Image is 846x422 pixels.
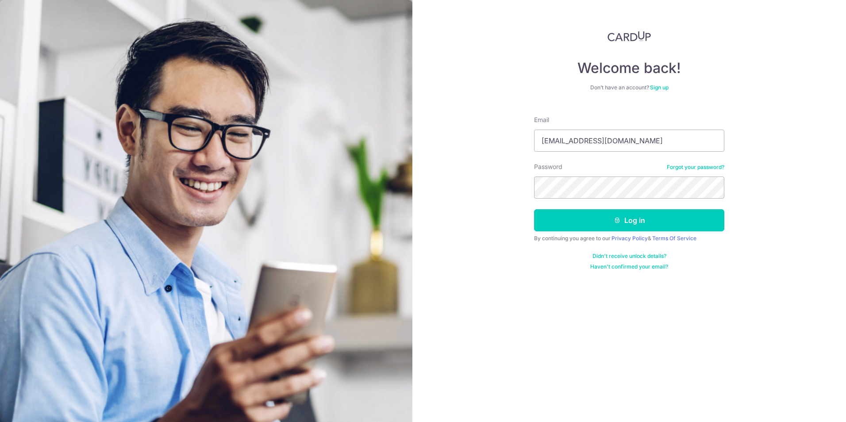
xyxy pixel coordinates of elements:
[650,84,669,91] a: Sign up
[611,235,648,242] a: Privacy Policy
[592,253,666,260] a: Didn't receive unlock details?
[534,209,724,231] button: Log in
[534,59,724,77] h4: Welcome back!
[534,115,549,124] label: Email
[652,235,696,242] a: Terms Of Service
[534,235,724,242] div: By continuing you agree to our &
[667,164,724,171] a: Forgot your password?
[534,130,724,152] input: Enter your Email
[534,84,724,91] div: Don’t have an account?
[534,162,562,171] label: Password
[608,31,651,42] img: CardUp Logo
[590,263,668,270] a: Haven't confirmed your email?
